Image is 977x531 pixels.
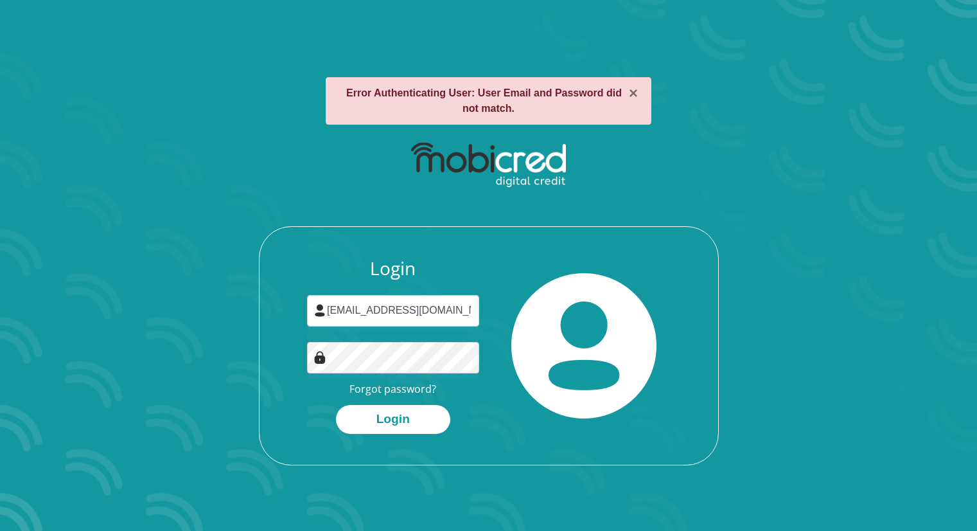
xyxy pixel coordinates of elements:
[349,382,436,396] a: Forgot password?
[313,351,326,364] img: Image
[346,87,622,114] strong: Error Authenticating User: User Email and Password did not match.
[307,258,479,280] h3: Login
[629,85,638,101] button: ×
[411,143,566,188] img: mobicred logo
[313,304,326,317] img: user-icon image
[307,295,479,327] input: Username
[336,405,450,434] button: Login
